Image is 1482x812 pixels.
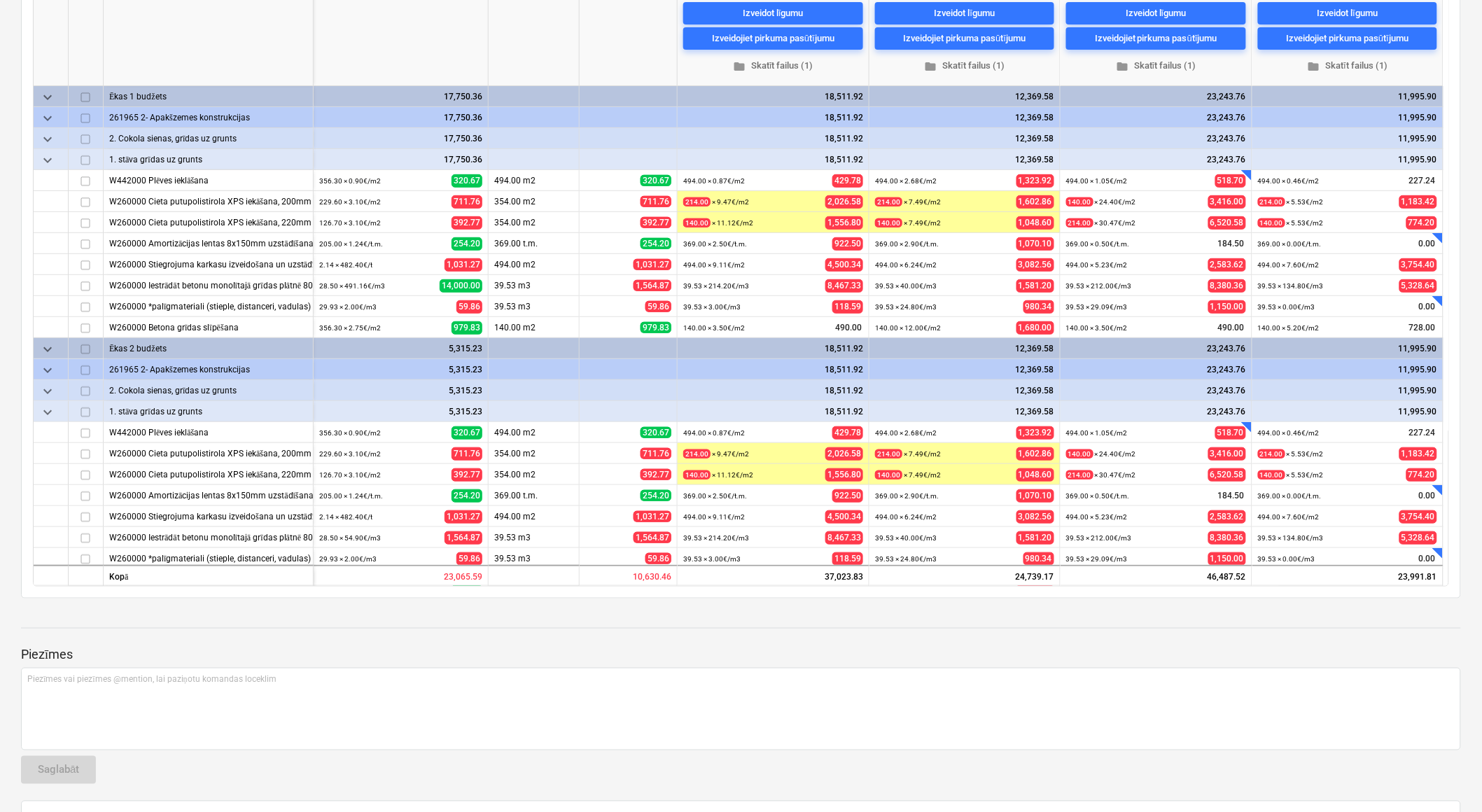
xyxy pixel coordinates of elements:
[641,217,671,228] span: 392.77
[1023,552,1054,566] span: 980.34
[1258,2,1437,24] button: Izveidot līgumu
[1418,238,1437,250] span: 0.00
[1215,426,1246,440] span: 518.70
[319,149,482,170] div: 17,750.36
[319,380,482,401] div: 5,315.23
[1258,197,1324,206] small: × 5.53€ / m2
[1287,31,1409,47] div: Izveidojiet pirkuma pasūtījumu
[109,170,307,190] div: W442000 Plēves ieklāšana
[1095,31,1217,47] div: Izveidojiet pirkuma pasūtījumu
[1258,128,1437,149] div: 11,995.90
[39,362,56,379] span: keyboard_arrow_down
[683,177,745,185] small: 494.00 × 0.87€ / m2
[825,195,863,209] span: 2,026.58
[1418,553,1437,565] span: 0.00
[683,218,753,227] small: × 11.12€ / m2
[881,58,1049,74] span: Skatīt failus (1)
[1208,447,1246,461] span: 3,416.00
[109,275,307,295] div: W260000 Iestrādāt betonu monolītajā grīdas plātnē 80mm, ieskaitot piegādi un sūknēšanu
[875,338,1054,359] div: 12,369.58
[1066,282,1132,290] small: 39.53 × 212.00€ / m3
[1016,321,1054,335] span: 1,680.00
[1016,447,1054,461] span: 1,602.86
[1066,324,1128,332] small: 140.00 × 3.50€ / m2
[319,240,383,248] small: 205.00 × 1.24€ / t.m.
[1066,27,1246,50] button: Izveidojiet pirkuma pasūtījumu
[456,300,482,314] span: 59.86
[1016,468,1054,482] span: 1,048.60
[1061,565,1252,586] div: 46,487.52
[1258,177,1320,185] small: 494.00 × 0.46€ / m2
[109,527,307,547] div: W260000 Iestrādāt betonu monolītajā grīdas plātnē 80mm, ieskaitot piegādi un sūknēšanu
[452,489,482,503] span: 254.20
[641,175,671,186] span: 320.67
[1016,531,1054,545] span: 1,581.20
[319,555,377,563] small: 29.93 × 2.00€ / m3
[452,321,482,335] span: 979.83
[1418,301,1437,313] span: 0.00
[1066,338,1246,359] div: 23,243.76
[1016,258,1054,272] span: 3,082.56
[1208,216,1246,230] span: 6,520.58
[875,261,937,269] small: 494.00 × 6.24€ / m2
[825,531,863,545] span: 8,467.33
[1317,6,1378,22] div: Izveidot līgumu
[39,404,56,421] span: keyboard_arrow_down
[1066,401,1246,422] div: 23,243.76
[452,426,482,440] span: 320.67
[319,401,482,422] div: 5,315.23
[1264,58,1432,74] span: Skatīt failus (1)
[683,86,863,107] div: 18,511.92
[489,317,580,338] div: 140.00 m2
[875,149,1054,170] div: 12,369.58
[678,565,869,586] div: 37,023.83
[935,6,995,22] div: Izveidot līgumu
[683,429,745,437] small: 494.00 × 0.87€ / m2
[683,513,745,521] small: 494.00 × 9.11€ / m2
[452,174,482,188] span: 320.67
[109,422,307,442] div: W442000 Plēves ieklāšana
[1066,555,1128,563] small: 39.53 × 29.09€ / m3
[1258,534,1324,542] small: 39.53 × 134.80€ / m3
[1399,279,1437,293] span: 5,328.64
[1066,149,1246,170] div: 23,243.76
[832,489,863,503] span: 922.50
[1258,492,1322,500] small: 369.00 × 0.00€ / t.m.
[1258,359,1437,380] div: 11,995.90
[875,197,941,206] small: × 7.49€ / m2
[689,58,858,74] span: Skatīt failus (1)
[875,401,1054,422] div: 12,369.58
[875,534,937,542] small: 39.53 × 40.00€ / m3
[314,565,489,586] div: 23,065.59
[109,464,307,484] div: W260000 Cieta putupolistirola XPS iekāšana, 220mm
[1016,195,1054,209] span: 1,602.86
[489,170,580,191] div: 494.00 m2
[1258,240,1322,248] small: 369.00 × 0.00€ / t.m.
[21,647,1461,664] p: Piezīmes
[1217,490,1246,502] span: 184.50
[1252,565,1443,586] div: 23,991.81
[683,2,863,24] button: Izveidot līgumu
[641,196,671,207] span: 711.76
[1406,216,1437,230] span: 774.20
[1023,300,1054,314] span: 980.34
[683,261,745,269] small: 494.00 × 9.11€ / m2
[109,191,307,211] div: W260000 Cieta putupolistirola XPS iekāšana, 200mm
[1066,2,1246,24] button: Izveidot līgumu
[109,401,307,421] div: 1. stāva grīdas uz grunts
[683,449,749,458] small: × 9.47€ / m2
[109,485,307,505] div: W260000 Amortizācijas lentas 8x150mm uzstādīšana
[109,338,307,358] div: Ēkas 2 budžets
[1066,303,1128,311] small: 39.53 × 29.09€ / m3
[1258,470,1324,479] small: × 5.53€ / m2
[875,55,1054,77] button: Skatīt failus (1)
[875,449,941,458] small: × 7.49€ / m2
[634,280,671,291] span: 1,564.87
[1258,218,1324,227] small: × 5.53€ / m2
[832,174,863,188] span: 429.78
[319,177,381,185] small: 356.30 × 0.90€ / m2
[452,216,482,230] span: 392.77
[832,237,863,251] span: 922.50
[875,429,937,437] small: 494.00 × 2.68€ / m2
[904,31,1026,47] div: Izveidojiet pirkuma pasūtījumu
